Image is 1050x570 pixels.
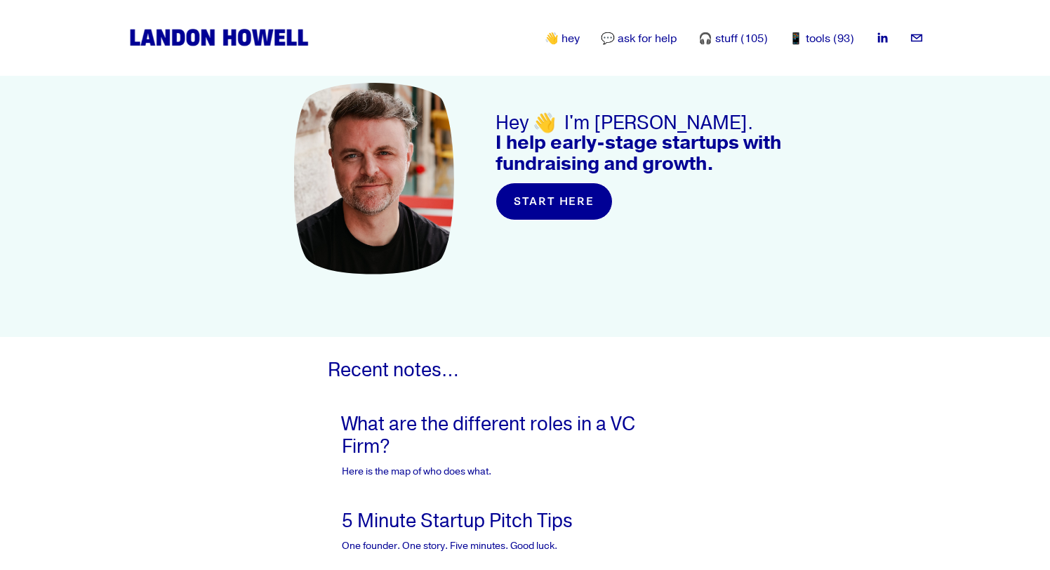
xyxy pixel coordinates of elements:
a: 👋 hey [545,30,580,47]
a: landon.howell@gmail.com [910,31,924,45]
p: One founder. One story. Five minutes. Good luck. [342,539,638,553]
h3: Recent notes… [328,360,723,380]
a: start here [496,183,613,220]
a: 📱 tools (93) [789,30,854,47]
a: 5 Minute Startup Pitch Tips [342,509,573,533]
a: 🎧 stuff (105) [698,30,768,47]
a: LinkedIn [875,31,889,45]
h3: Hey 👋 I'm [PERSON_NAME]. [496,113,790,175]
a: 💬 ask for help [601,30,677,47]
p: Here is the map of who does what. [342,465,638,479]
strong: I help early-stage startups with fundraising and growth. [496,131,785,176]
a: What are the different roles in a VC Firm? [342,412,635,458]
img: Landon Howell [126,26,312,49]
